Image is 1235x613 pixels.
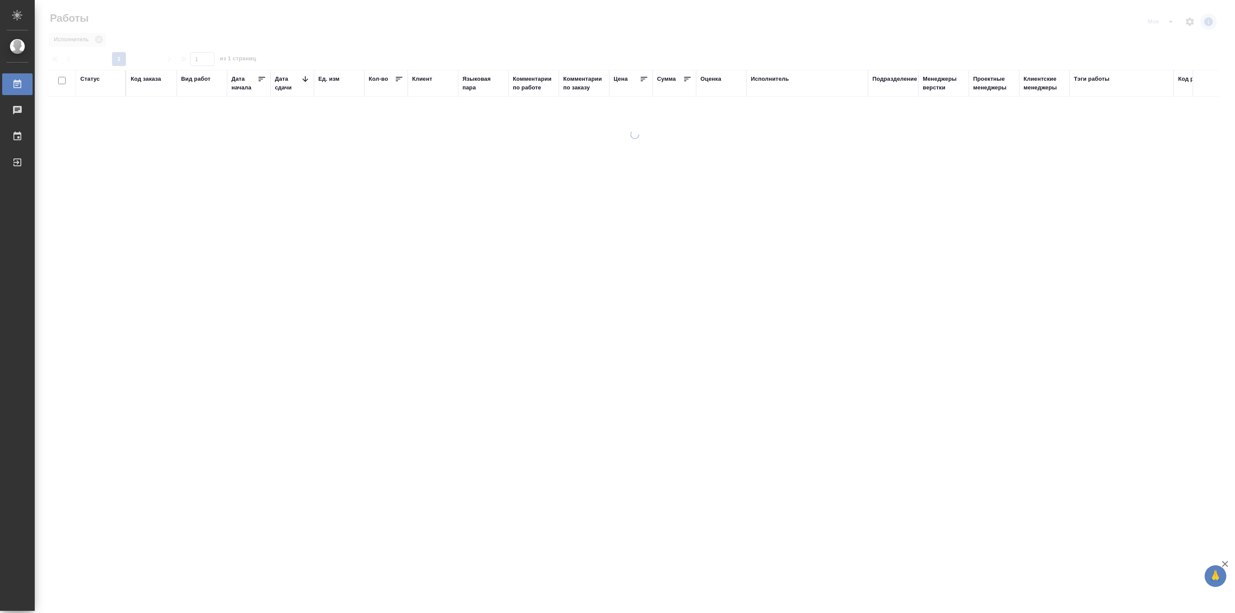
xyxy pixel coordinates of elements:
[513,75,555,92] div: Комментарии по работе
[700,75,721,83] div: Оценка
[181,75,211,83] div: Вид работ
[657,75,676,83] div: Сумма
[1208,567,1223,585] span: 🙏
[275,75,301,92] div: Дата сдачи
[1024,75,1065,92] div: Клиентские менеджеры
[973,75,1015,92] div: Проектные менеджеры
[563,75,605,92] div: Комментарии по заказу
[1205,565,1226,587] button: 🙏
[462,75,504,92] div: Языковая пара
[1178,75,1212,83] div: Код работы
[614,75,628,83] div: Цена
[412,75,432,83] div: Клиент
[872,75,917,83] div: Подразделение
[751,75,789,83] div: Исполнитель
[923,75,964,92] div: Менеджеры верстки
[131,75,161,83] div: Код заказа
[1074,75,1110,83] div: Тэги работы
[369,75,388,83] div: Кол-во
[80,75,100,83] div: Статус
[231,75,258,92] div: Дата начала
[318,75,340,83] div: Ед. изм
